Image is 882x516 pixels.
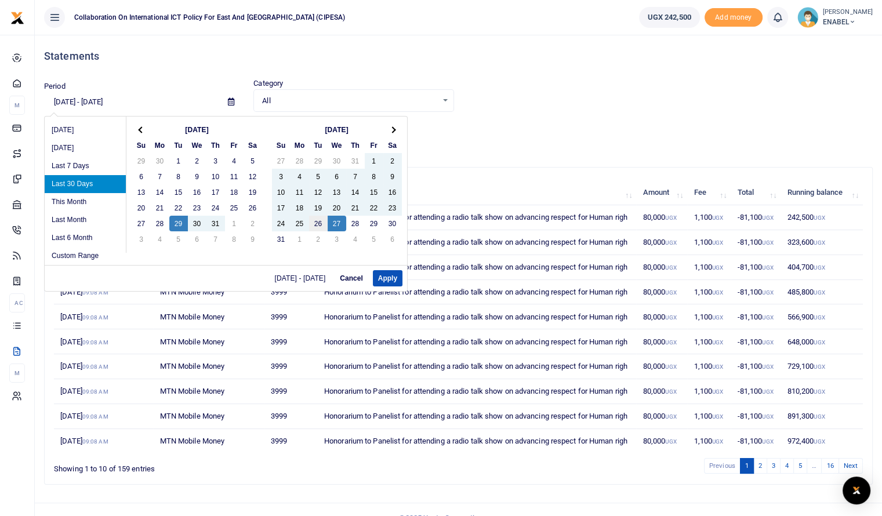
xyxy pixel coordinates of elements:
td: 80,000 [636,205,687,230]
td: 27 [328,216,346,231]
a: logo-small logo-large logo-large [10,13,24,21]
td: 1 [169,153,188,169]
td: 11 [291,184,309,200]
td: 30 [151,153,169,169]
small: 09:08 AM [82,438,108,445]
small: UGX [712,413,723,420]
li: M [9,364,25,383]
td: 30 [383,216,402,231]
td: 2 [309,231,328,247]
td: 4 [151,231,169,247]
td: 9 [383,169,402,184]
td: [DATE] [54,354,153,379]
td: 242,500 [781,205,863,230]
td: 80,000 [636,404,687,429]
th: Mo [291,137,309,153]
a: profile-user [PERSON_NAME] ENABEL [797,7,873,28]
small: UGX [814,264,825,271]
input: select period [44,92,219,112]
th: We [188,137,206,153]
th: Sa [383,137,402,153]
img: logo-small [10,11,24,25]
td: 28 [346,216,365,231]
td: 3999 [264,304,318,329]
small: 09:08 AM [82,289,108,296]
td: 8 [169,169,188,184]
td: 80,000 [636,255,687,280]
small: [PERSON_NAME] [823,8,873,17]
td: 23 [188,200,206,216]
td: -81,100 [731,354,781,379]
td: 16 [383,184,402,200]
td: 20 [328,200,346,216]
td: 3 [272,169,291,184]
td: 6 [188,231,206,247]
td: 1 [291,231,309,247]
td: 1,100 [687,429,731,453]
td: 22 [169,200,188,216]
button: Cancel [335,270,368,286]
td: 10 [272,184,291,200]
th: Amount: activate to sort column ascending [636,180,687,205]
small: UGX [665,364,676,370]
li: [DATE] [45,139,126,157]
td: 29 [365,216,383,231]
td: 4 [225,153,244,169]
td: 810,200 [781,379,863,404]
small: UGX [814,364,825,370]
small: UGX [665,314,676,321]
small: UGX [712,264,723,271]
td: 80,000 [636,354,687,379]
span: Add money [705,8,763,27]
th: We [328,137,346,153]
td: 80,000 [636,230,687,255]
td: 1,100 [687,404,731,429]
td: 8 [225,231,244,247]
td: Honorarium to Panelist for attending a radio talk show on advancing respect for Human righ [318,404,637,429]
th: Su [272,137,291,153]
td: Honorarium to Panelist for attending a radio talk show on advancing respect for Human righ [318,329,637,354]
td: Honorarium to Panelist for attending a radio talk show on advancing respect for Human righ [318,354,637,379]
td: -81,100 [731,230,781,255]
td: 10 [206,169,225,184]
td: MTN Mobile Money [153,280,264,305]
li: Toup your wallet [705,8,763,27]
td: 17 [206,184,225,200]
th: Tu [309,137,328,153]
small: UGX [665,215,676,221]
small: UGX [665,289,676,296]
td: Honorarium to Panelist for attending a radio talk show on advancing respect for Human righ [318,379,637,404]
th: Running balance: activate to sort column ascending [781,180,863,205]
td: 972,400 [781,429,863,453]
a: 2 [753,458,767,474]
td: MTN Mobile Money [153,379,264,404]
li: M [9,96,25,115]
td: 14 [346,184,365,200]
td: 80,000 [636,379,687,404]
small: UGX [762,364,773,370]
td: 80,000 [636,280,687,305]
td: 7 [206,231,225,247]
td: 3999 [264,404,318,429]
td: 2 [188,153,206,169]
small: UGX [814,388,825,395]
small: UGX [665,339,676,346]
th: Total: activate to sort column ascending [731,180,781,205]
span: All [262,95,437,107]
a: 16 [821,458,839,474]
th: Th [346,137,365,153]
td: 1,100 [687,230,731,255]
small: UGX [665,413,676,420]
td: 12 [309,184,328,200]
td: 31 [272,231,291,247]
td: [DATE] [54,280,153,305]
th: Fee: activate to sort column ascending [687,180,731,205]
td: 891,300 [781,404,863,429]
td: 19 [244,184,262,200]
a: 5 [793,458,807,474]
td: MTN Mobile Money [153,329,264,354]
th: [DATE] [291,122,383,137]
td: 6 [328,169,346,184]
td: [DATE] [54,429,153,453]
td: -81,100 [731,404,781,429]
